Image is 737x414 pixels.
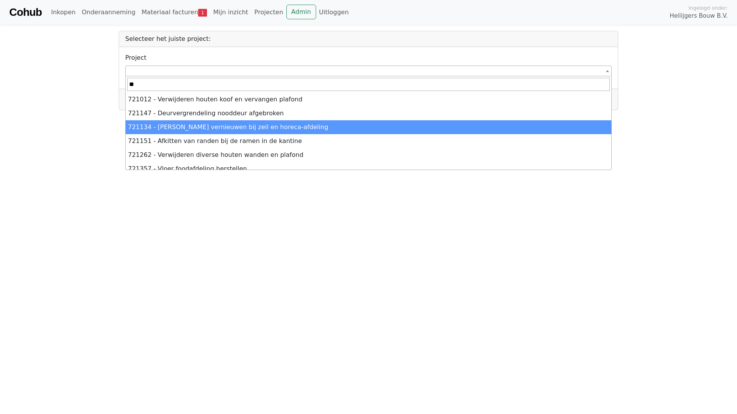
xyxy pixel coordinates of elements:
label: Project [125,53,146,62]
a: Projecten [251,5,286,20]
span: 1 [198,9,207,17]
span: Ingelogd onder: [688,4,728,12]
li: 721134 - [PERSON_NAME] vernieuwen bij zeil en horeca-afdeling [126,120,611,134]
a: Uitloggen [316,5,352,20]
a: Mijn inzicht [210,5,251,20]
a: Onderaanneming [79,5,138,20]
span: Heilijgers Bouw B.V. [670,12,728,20]
a: Materiaal facturen1 [138,5,210,20]
li: 721147 - Deurvergrendeling nooddeur afgebroken [126,106,611,120]
li: 721012 - Verwijderen houten koof en vervangen plafond [126,93,611,106]
a: Cohub [9,3,42,22]
li: 721262 - Verwijderen diverse houten wanden en plafond [126,148,611,162]
li: 721151 - Afkitten van randen bij de ramen in de kantine [126,134,611,148]
li: 721357 - Vloer foodafdeling herstellen [126,162,611,176]
a: Admin [286,5,316,19]
a: Inkopen [48,5,78,20]
div: Selecteer het juiste project: [119,31,618,47]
